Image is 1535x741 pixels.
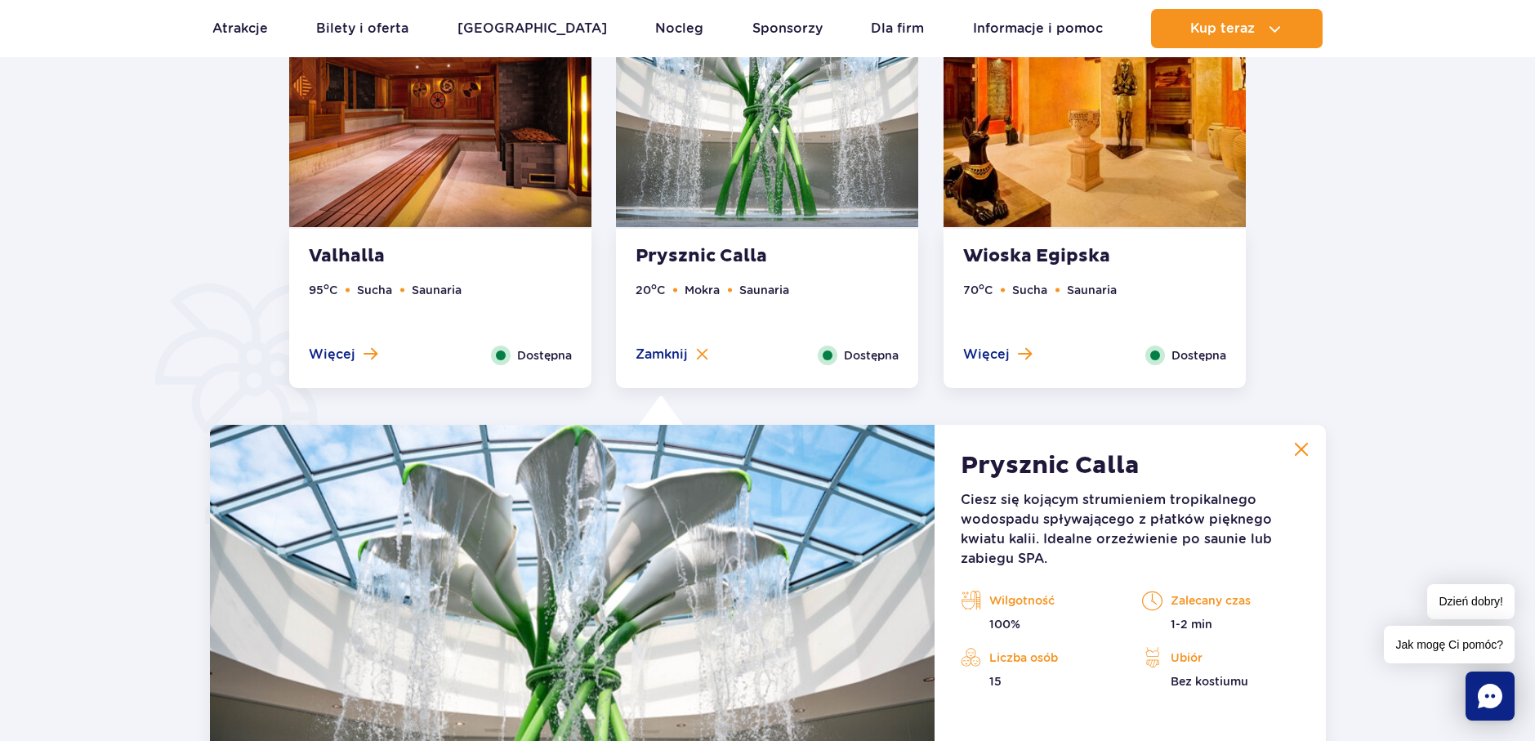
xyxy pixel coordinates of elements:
[739,281,789,299] li: Saunaria
[961,451,1140,480] strong: Prysznic Calla
[1190,21,1255,36] span: Kup teraz
[636,281,665,299] li: 20 C
[1067,281,1117,299] li: Saunaria
[324,281,329,292] sup: o
[212,9,268,48] a: Atrakcje
[979,281,984,292] sup: o
[636,346,688,364] span: Zamknij
[961,645,1118,670] p: Liczba osób
[961,490,1299,569] p: Ciesz się kojącym strumieniem tropikalnego wodospadu spływającego z płatków pięknego kwiatu kalii...
[309,281,337,299] li: 95 C
[1012,281,1047,299] li: Sucha
[309,346,377,364] button: Więcej
[685,281,720,299] li: Mokra
[961,645,981,670] img: activities-orange.svg
[1142,673,1299,690] p: Bez kostiumu
[1142,645,1162,670] img: icon_outfit-orange.svg
[1142,588,1162,613] img: time-orange.svg
[1384,626,1515,663] span: Jak mogę Ci pomóc?
[1151,9,1323,48] button: Kup teraz
[412,281,462,299] li: Saunaria
[752,9,823,48] a: Sponsorzy
[871,9,924,48] a: Dla firm
[1171,346,1226,364] span: Dostępna
[973,9,1103,48] a: Informacje i pomoc
[655,9,703,48] a: Nocleg
[844,346,899,364] span: Dostępna
[316,9,408,48] a: Bilety i oferta
[636,245,833,268] strong: Prysznic Calla
[963,281,993,299] li: 70 C
[963,245,1161,268] strong: Wioska Egipska
[636,346,708,364] button: Zamknij
[1142,645,1299,670] p: Ubiór
[1142,588,1299,613] p: Zalecany czas
[961,588,981,613] img: saunas-orange.svg
[457,9,607,48] a: [GEOGRAPHIC_DATA]
[1142,616,1299,632] p: 1-2 min
[651,281,657,292] sup: o
[963,346,1032,364] button: Więcej
[517,346,572,364] span: Dostępna
[963,346,1010,364] span: Więcej
[961,588,1118,613] p: Wilgotność
[1427,584,1515,619] span: Dzień dobry!
[961,616,1118,632] p: 100%
[357,281,392,299] li: Sucha
[1466,672,1515,721] div: Chat
[309,346,355,364] span: Więcej
[309,245,506,268] strong: Valhalla
[961,673,1118,690] p: 15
